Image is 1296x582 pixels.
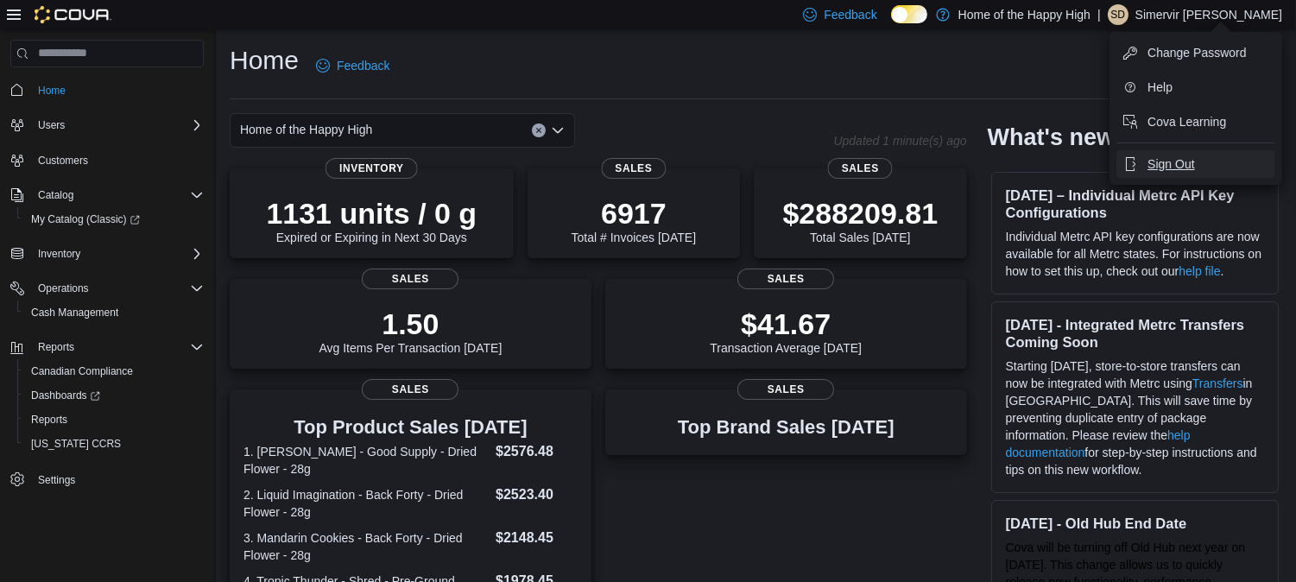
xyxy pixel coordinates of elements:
[532,123,546,137] button: Clear input
[38,247,80,261] span: Inventory
[362,269,458,289] span: Sales
[3,78,211,103] button: Home
[31,337,204,357] span: Reports
[38,282,89,295] span: Operations
[833,134,966,148] p: Updated 1 minute(s) ago
[3,335,211,359] button: Reports
[31,115,72,136] button: Users
[1116,39,1275,66] button: Change Password
[3,276,211,300] button: Operations
[710,307,862,355] div: Transaction Average [DATE]
[891,5,927,23] input: Dark Mode
[31,470,82,490] a: Settings
[31,185,204,206] span: Catalog
[31,337,81,357] button: Reports
[1108,4,1128,25] div: Simervir Dhillon
[31,389,100,402] span: Dashboards
[38,188,73,202] span: Catalog
[3,183,211,207] button: Catalog
[678,417,895,438] h3: Top Brand Sales [DATE]
[496,441,578,462] dd: $2576.48
[1116,150,1275,178] button: Sign Out
[24,433,128,454] a: [US_STATE] CCRS
[551,123,565,137] button: Open list of options
[24,302,125,323] a: Cash Management
[35,6,111,23] img: Cova
[319,307,502,341] p: 1.50
[1147,79,1173,96] span: Help
[24,361,204,382] span: Canadian Compliance
[362,379,458,400] span: Sales
[1147,113,1226,130] span: Cova Learning
[3,466,211,491] button: Settings
[1116,73,1275,101] button: Help
[24,361,140,382] a: Canadian Compliance
[38,154,88,168] span: Customers
[1006,357,1264,478] p: Starting [DATE], store-to-store transfers can now be integrated with Metrc using in [GEOGRAPHIC_D...
[31,244,204,264] span: Inventory
[17,383,211,408] a: Dashboards
[1147,44,1246,61] span: Change Password
[31,149,204,171] span: Customers
[737,269,834,289] span: Sales
[31,306,118,319] span: Cash Management
[31,278,96,299] button: Operations
[710,307,862,341] p: $41.67
[24,302,204,323] span: Cash Management
[1110,4,1125,25] span: SD
[266,196,477,231] p: 1131 units / 0 g
[31,79,204,101] span: Home
[1097,4,1101,25] p: |
[1006,428,1191,459] a: help documentation
[243,529,489,564] dt: 3. Mandarin Cookies - Back Forty - Dried Flower - 28g
[1147,155,1194,173] span: Sign Out
[1116,108,1275,136] button: Cova Learning
[17,359,211,383] button: Canadian Compliance
[31,244,87,264] button: Inventory
[824,6,876,23] span: Feedback
[572,196,696,231] p: 6917
[1006,515,1264,532] h3: [DATE] - Old Hub End Date
[17,408,211,432] button: Reports
[24,209,147,230] a: My Catalog (Classic)
[496,484,578,505] dd: $2523.40
[24,433,204,454] span: Washington CCRS
[309,48,396,83] a: Feedback
[38,118,65,132] span: Users
[266,196,477,244] div: Expired or Expiring in Next 30 Days
[31,80,73,101] a: Home
[1179,264,1220,278] a: help file
[326,158,418,179] span: Inventory
[3,242,211,266] button: Inventory
[1135,4,1282,25] p: Simervir [PERSON_NAME]
[31,413,67,427] span: Reports
[1006,187,1264,221] h3: [DATE] – Individual Metrc API Key Configurations
[24,409,74,430] a: Reports
[891,23,892,24] span: Dark Mode
[337,57,389,74] span: Feedback
[243,443,489,478] dt: 1. [PERSON_NAME] - Good Supply - Dried Flower - 28g
[17,432,211,456] button: [US_STATE] CCRS
[319,307,502,355] div: Avg Items Per Transaction [DATE]
[24,385,107,406] a: Dashboards
[496,528,578,548] dd: $2148.45
[17,207,211,231] a: My Catalog (Classic)
[572,196,696,244] div: Total # Invoices [DATE]
[31,150,95,171] a: Customers
[1006,316,1264,351] h3: [DATE] - Integrated Metrc Transfers Coming Soon
[243,486,489,521] dt: 2. Liquid Imagination - Back Forty - Dried Flower - 28g
[24,409,204,430] span: Reports
[601,158,666,179] span: Sales
[38,84,66,98] span: Home
[3,113,211,137] button: Users
[240,119,372,140] span: Home of the Happy High
[31,278,204,299] span: Operations
[783,196,939,244] div: Total Sales [DATE]
[828,158,893,179] span: Sales
[24,385,204,406] span: Dashboards
[31,437,121,451] span: [US_STATE] CCRS
[243,417,578,438] h3: Top Product Sales [DATE]
[38,473,75,487] span: Settings
[31,364,133,378] span: Canadian Compliance
[737,379,834,400] span: Sales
